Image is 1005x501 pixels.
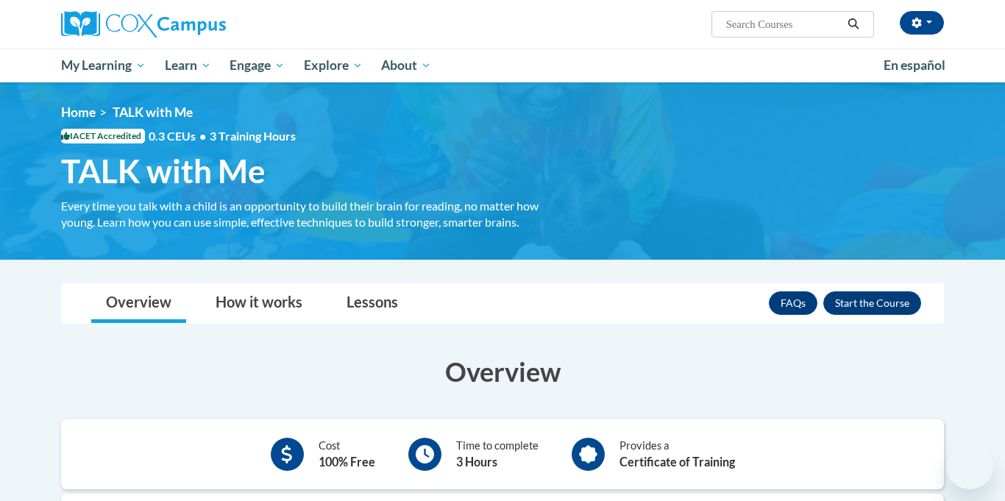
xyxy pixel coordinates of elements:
[210,129,296,143] span: 3 Training Hours
[61,104,96,120] a: Home
[900,11,944,35] button: Account Settings
[319,455,375,469] b: 100% Free
[61,353,944,390] h3: Overview
[725,15,842,33] input: Search Courses
[199,129,206,143] span: •
[220,49,294,82] a: Engage
[91,284,186,323] a: Overview
[113,104,193,120] span: TALK with Me
[201,284,317,323] a: How it works
[456,455,497,469] b: 3 Hours
[884,57,945,73] span: En español
[619,438,735,471] div: Provides a
[61,129,145,143] span: IACET Accredited
[319,438,375,471] div: Cost
[381,57,431,74] span: About
[149,128,296,144] span: 0.3 CEUs
[456,438,539,471] div: Time to complete
[61,11,341,38] a: Cox Campus
[61,152,266,191] span: TALK with Me
[874,50,955,81] a: En español
[61,198,569,230] div: Every time you talk with a child is an opportunity to build their brain for reading, no matter ho...
[842,15,864,33] button: Search
[294,49,372,82] a: Explore
[332,284,413,323] a: Lessons
[61,57,146,74] span: My Learning
[619,455,735,469] b: Certificate of Training
[165,57,211,74] span: Learn
[372,49,441,82] a: About
[769,291,817,315] a: FAQs
[946,442,993,489] iframe: Button to launch messaging window
[61,11,226,38] img: Cox Campus
[230,57,285,74] span: Engage
[155,49,221,82] a: Learn
[39,49,966,82] div: Main menu
[823,291,921,315] button: Enroll
[52,49,155,82] a: My Learning
[304,57,363,74] span: Explore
